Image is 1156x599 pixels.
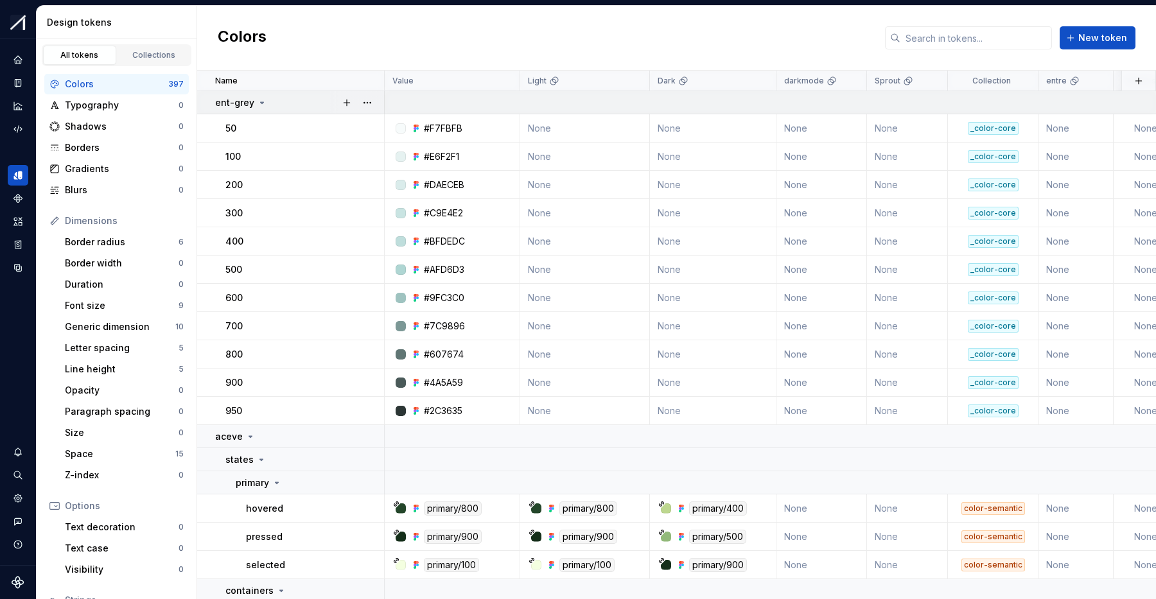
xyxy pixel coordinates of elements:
[179,100,184,110] div: 0
[179,406,184,417] div: 0
[225,207,243,220] p: 300
[520,340,650,369] td: None
[60,380,189,401] a: Opacity0
[8,442,28,462] button: Notifications
[60,274,189,295] a: Duration0
[225,263,242,276] p: 500
[179,522,184,532] div: 0
[65,521,179,534] div: Text decoration
[968,376,1019,389] div: _color-core
[65,214,184,227] div: Dimensions
[1038,369,1114,397] td: None
[60,401,189,422] a: Paragraph spacing0
[44,180,189,200] a: Blurs0
[175,322,184,332] div: 10
[225,150,241,163] p: 100
[424,404,462,417] div: #2C3635
[8,119,28,139] a: Code automation
[776,312,867,340] td: None
[689,558,747,572] div: primary/900
[776,227,867,256] td: None
[1046,76,1067,86] p: entre
[424,376,463,389] div: #4A5A59
[47,16,191,29] div: Design tokens
[179,470,184,480] div: 0
[8,49,28,70] div: Home
[650,143,776,171] td: None
[650,171,776,199] td: None
[776,284,867,312] td: None
[968,291,1019,304] div: _color-core
[65,563,179,576] div: Visibility
[650,340,776,369] td: None
[424,235,465,248] div: #BFDEDC
[65,299,179,312] div: Font size
[65,342,179,354] div: Letter spacing
[168,79,184,89] div: 397
[1038,312,1114,340] td: None
[215,430,243,443] p: aceve
[424,150,459,163] div: #E6F2F1
[60,444,189,464] a: Space15
[60,317,189,337] a: Generic dimension10
[1038,397,1114,425] td: None
[867,199,948,227] td: None
[60,359,189,379] a: Line height5
[520,171,650,199] td: None
[559,558,615,572] div: primary/100
[44,74,189,94] a: Colors397
[65,447,175,460] div: Space
[179,543,184,553] div: 0
[246,502,283,515] p: hovered
[8,234,28,255] div: Storybook stories
[65,469,179,482] div: Z-index
[650,199,776,227] td: None
[8,96,28,116] a: Analytics
[867,523,948,551] td: None
[961,502,1025,515] div: color-semantic
[424,291,464,304] div: #9FC3C0
[520,227,650,256] td: None
[225,122,236,135] p: 50
[867,369,948,397] td: None
[650,369,776,397] td: None
[8,188,28,209] div: Components
[122,50,186,60] div: Collections
[658,76,676,86] p: Dark
[65,184,179,196] div: Blurs
[424,122,462,135] div: #F7FBFB
[424,263,464,276] div: #AFD6D3
[236,476,269,489] p: primary
[175,449,184,459] div: 15
[225,178,243,191] p: 200
[392,76,414,86] p: Value
[10,15,26,30] img: b6c2a6ff-03c2-4811-897b-2ef07e5e0e51.png
[1038,523,1114,551] td: None
[12,576,24,589] svg: Supernova Logo
[875,76,900,86] p: Sprout
[424,530,482,544] div: primary/900
[520,284,650,312] td: None
[179,300,184,311] div: 9
[520,256,650,284] td: None
[60,538,189,559] a: Text case0
[867,114,948,143] td: None
[246,559,285,571] p: selected
[8,73,28,93] a: Documentation
[968,404,1019,417] div: _color-core
[528,76,547,86] p: Light
[650,284,776,312] td: None
[65,320,175,333] div: Generic dimension
[1038,114,1114,143] td: None
[776,256,867,284] td: None
[8,511,28,532] button: Contact support
[1038,143,1114,171] td: None
[1038,199,1114,227] td: None
[44,95,189,116] a: Typography0
[968,178,1019,191] div: _color-core
[776,143,867,171] td: None
[179,364,184,374] div: 5
[179,385,184,395] div: 0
